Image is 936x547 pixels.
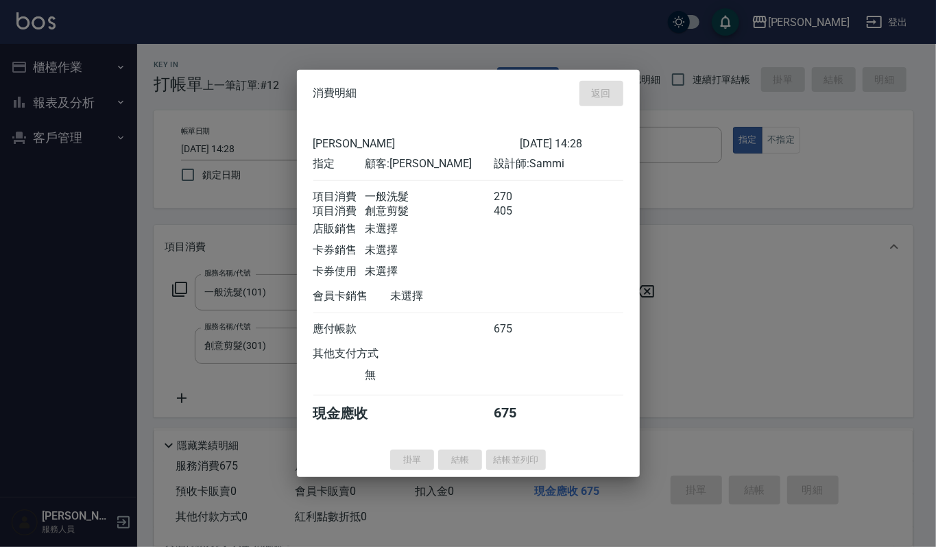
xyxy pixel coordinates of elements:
div: 無 [365,367,494,382]
div: 未選擇 [365,221,494,236]
span: 消費明細 [313,86,357,100]
div: [DATE] 14:28 [520,136,623,149]
div: 270 [494,189,545,204]
div: 創意剪髮 [365,204,494,218]
div: 項目消費 [313,204,365,218]
div: 一般洗髮 [365,189,494,204]
div: 其他支付方式 [313,346,417,361]
div: 未選擇 [365,264,494,278]
div: 675 [494,404,545,422]
div: 指定 [313,156,365,171]
div: 卡券使用 [313,264,365,278]
div: 卡券銷售 [313,243,365,257]
div: 現金應收 [313,404,391,422]
div: 未選擇 [391,289,520,303]
div: 應付帳款 [313,321,365,336]
div: 設計師: Sammi [494,156,623,171]
div: 顧客: [PERSON_NAME] [365,156,494,171]
div: 項目消費 [313,189,365,204]
div: [PERSON_NAME] [313,136,520,149]
div: 405 [494,204,545,218]
div: 店販銷售 [313,221,365,236]
div: 會員卡銷售 [313,289,391,303]
div: 675 [494,321,545,336]
div: 未選擇 [365,243,494,257]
